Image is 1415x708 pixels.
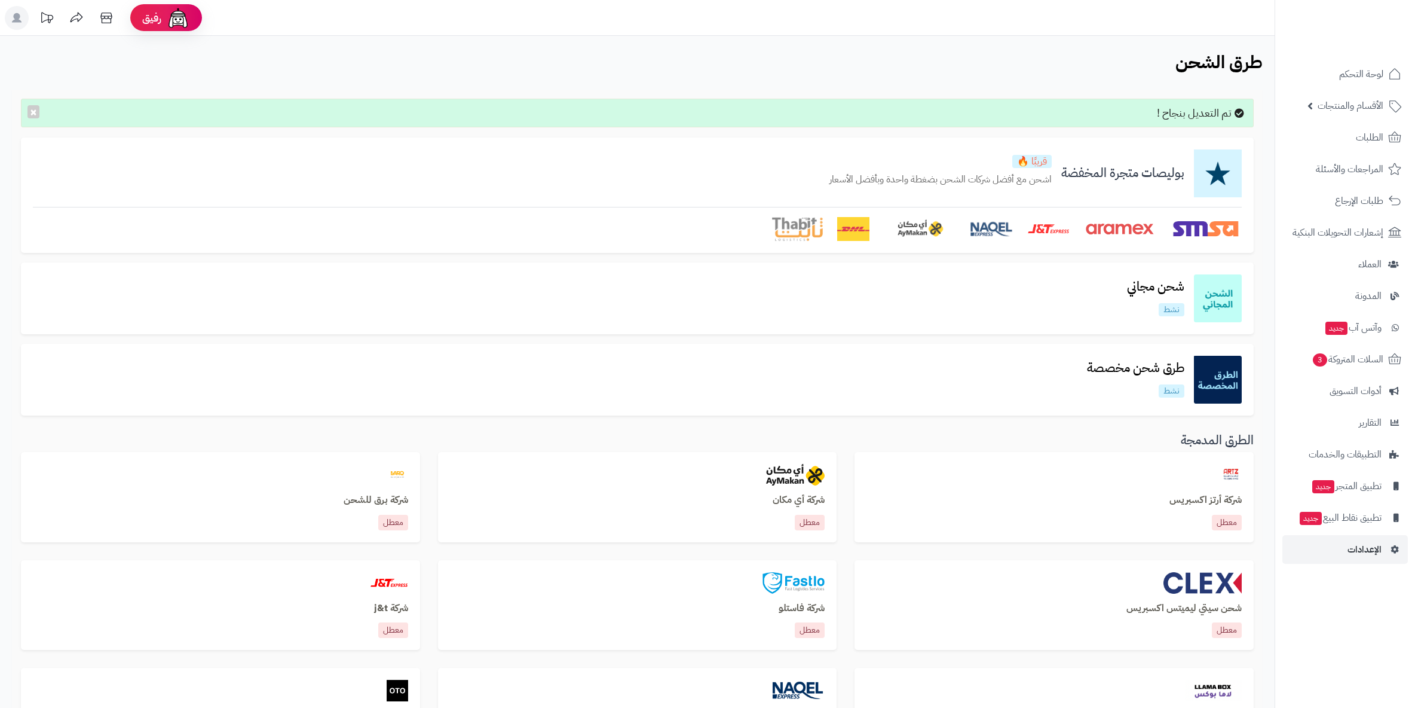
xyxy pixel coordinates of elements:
[837,217,869,241] img: DHL
[1282,155,1408,184] a: المراجعات والأسئلة
[1282,377,1408,405] a: أدوات التسويق
[1052,166,1194,180] h3: بوليصات متجرة المخفضة
[21,99,1254,127] div: تم التعديل بنجاح !
[1212,515,1242,530] p: معطل
[166,6,190,30] img: ai-face.png
[1282,345,1408,374] a: السلات المتروكة3
[1282,408,1408,437] a: التقارير
[378,515,408,530] p: معطل
[1282,218,1408,247] a: إشعارات التحويلات البنكية
[854,560,1254,651] a: clexشحن سيتي ليميتس اكسبريسمعطل
[1355,288,1382,304] span: المدونة
[970,217,1013,241] img: Naqel
[1359,414,1382,431] span: التقارير
[1312,480,1334,493] span: جديد
[21,560,420,651] a: jtشركة j&tمعطل
[1282,282,1408,310] a: المدونة
[1212,622,1242,638] p: معطل
[795,622,825,638] p: معطل
[378,622,408,638] p: معطل
[1282,187,1408,215] a: طلبات الإرجاع
[1282,313,1408,342] a: وآتس آبجديد
[1282,440,1408,469] a: التطبيقات والخدمات
[1312,351,1383,368] span: السلات المتروكة
[33,495,408,506] h3: شركة برق للشحن
[1309,446,1382,463] span: التطبيقات والخدمات
[762,572,825,594] img: fastlo
[1117,280,1194,294] h3: شحن مجاني
[1220,464,1242,486] img: artzexpress
[1282,123,1408,152] a: الطلبات
[1159,303,1184,316] p: نشط
[33,603,408,614] h3: شركة j&t
[1347,541,1382,558] span: الإعدادات
[1300,512,1322,525] span: جديد
[1159,384,1184,398] p: نشط
[1325,322,1347,335] span: جديد
[1358,256,1382,273] span: العملاء
[1356,129,1383,146] span: الطلبات
[370,572,408,594] img: jt
[450,603,825,614] h3: شركة فاستلو
[1324,319,1382,336] span: وآتس آب
[21,452,420,542] a: barqشركة برق للشحنمعطل
[884,217,955,241] img: AyMakan
[866,603,1242,614] h3: شحن سيتي ليميتس اكسبريس
[771,680,825,701] img: naqel
[1077,361,1194,398] a: طرق شحن مخصصةنشط
[1330,383,1382,399] span: أدوات التسويق
[1175,48,1263,75] b: طرق الشحن
[1117,280,1194,316] a: شحن مجانينشط
[1282,60,1408,89] a: لوحة التحكم
[1313,353,1327,367] span: 3
[21,434,1254,447] h3: الطرق المدمجة
[1012,155,1052,168] p: قريبًا 🔥
[866,495,1242,506] h3: شركة أرتز اكسبريس
[1298,509,1382,526] span: تطبيق نقاط البيع
[854,452,1254,542] a: artzexpressشركة أرتز اكسبريسمعطل
[438,452,837,542] a: aymakanشركة أي مكانمعطل
[1282,503,1408,532] a: تطبيق نقاط البيعجديد
[766,464,825,486] img: aymakan
[387,464,408,486] img: barq
[1170,217,1242,241] img: SMSA
[1311,478,1382,495] span: تطبيق المتجر
[450,495,825,506] h3: شركة أي مكان
[1077,361,1194,375] h3: طرق شحن مخصصة
[1316,161,1383,178] span: المراجعات والأسئلة
[438,560,837,651] a: fastloشركة فاستلومعطل
[1185,680,1242,701] img: llamabox
[1084,217,1156,241] img: Aramex
[27,105,39,118] button: ×
[1163,572,1242,594] img: clex
[1318,97,1383,114] span: الأقسام والمنتجات
[32,6,62,33] a: تحديثات المنصة
[829,173,1052,187] p: اشحن مع أفضل شركات الشحن بضغطة واحدة وبأفضل الأسعار
[1027,217,1070,241] img: J&T Express
[1282,535,1408,564] a: الإعدادات
[1282,250,1408,279] a: العملاء
[142,11,161,25] span: رفيق
[772,217,823,241] img: Thabit
[1335,193,1383,209] span: طلبات الإرجاع
[1282,472,1408,501] a: تطبيق المتجرجديد
[1293,224,1383,241] span: إشعارات التحويلات البنكية
[795,515,825,530] p: معطل
[866,680,1242,701] a: llamabox
[1339,66,1383,83] span: لوحة التحكم
[387,680,408,701] img: oto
